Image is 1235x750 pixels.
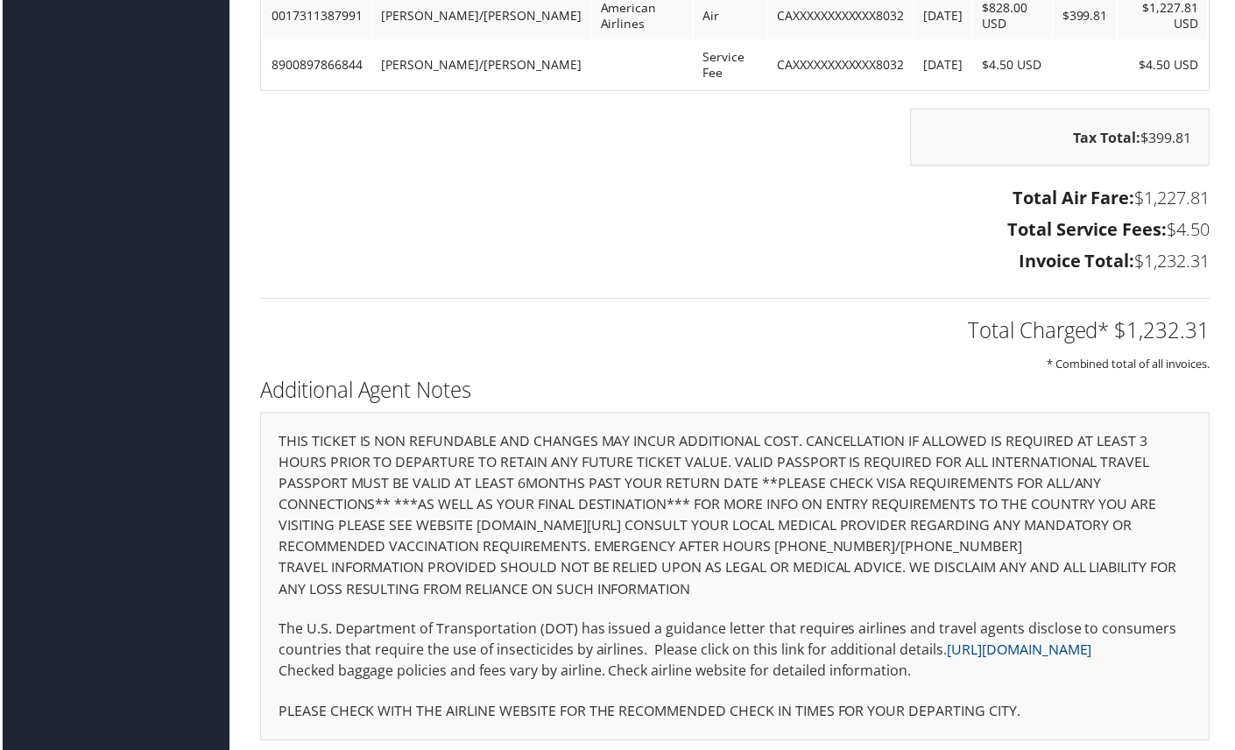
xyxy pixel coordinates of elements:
[911,109,1211,166] div: $399.81
[258,414,1211,743] div: THIS TICKET IS NON REFUNDABLE AND CHANGES MAY INCUR ADDITIONAL COST. CANCELLATION IF ALLOWED IS R...
[974,41,1053,88] td: $4.50 USD
[277,703,1193,725] p: PLEASE CHECK WITH THE AIRLINE WEBSITE FOR THE RECOMMENDED CHECK IN TIMES FOR YOUR DEPARTING CITY.
[1008,218,1168,242] strong: Total Service Fees:
[948,642,1093,662] a: [URL][DOMAIN_NAME]
[277,558,1193,603] p: TRAVEL INFORMATION PROVIDED SHOULD NOT BE RELIED UPON AS LEGAL OR MEDICAL ADVICE. WE DISCLAIM ANY...
[768,41,914,88] td: CAXXXXXXXXXXXX8032
[258,316,1211,346] h2: Total Charged* $1,232.31
[258,218,1211,243] h3: $4.50
[1020,250,1136,273] strong: Invoice Total:
[277,662,1193,685] p: Checked baggage policies and fees vary by airline. Check airline website for detailed information.
[915,41,972,88] td: [DATE]
[694,41,766,88] td: Service Fee
[1013,187,1136,210] strong: Total Air Fare:
[371,41,589,88] td: [PERSON_NAME]/[PERSON_NAME]
[1074,128,1142,147] strong: Tax Total:
[1048,357,1211,372] small: * Combined total of all invoices.
[258,250,1211,274] h3: $1,232.31
[258,187,1211,211] h3: $1,227.81
[261,41,370,88] td: 8900897866844
[1119,41,1209,88] td: $4.50 USD
[258,377,1211,407] h2: Additional Agent Notes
